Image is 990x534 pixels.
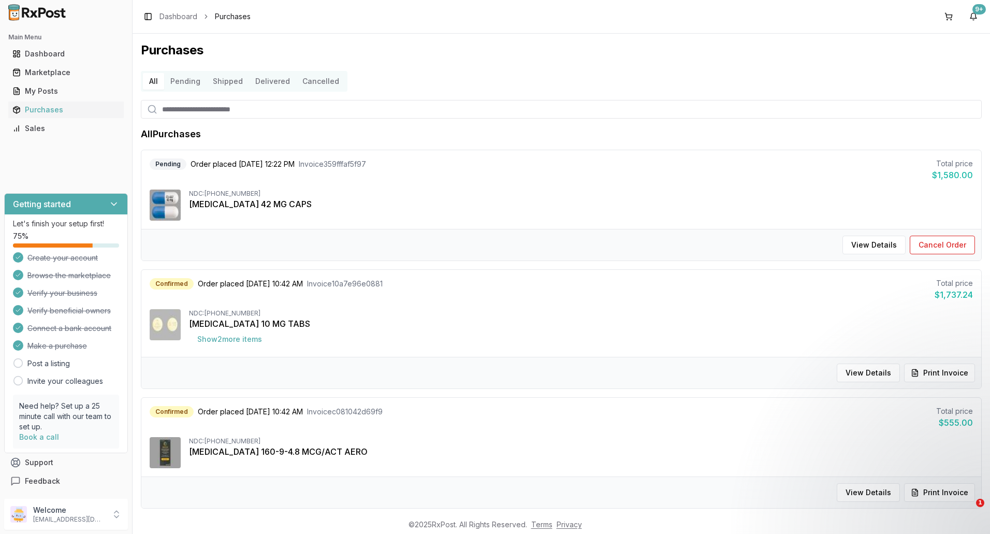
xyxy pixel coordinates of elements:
span: Make a purchase [27,341,87,351]
a: Marketplace [8,63,124,82]
a: Post a listing [27,358,70,369]
span: Create your account [27,253,98,263]
span: Browse the marketplace [27,270,111,281]
div: Dashboard [12,49,120,59]
h2: Main Menu [8,33,124,41]
p: [EMAIL_ADDRESS][DOMAIN_NAME] [33,515,105,524]
img: Breztri Aerosphere 160-9-4.8 MCG/ACT AERO [150,437,181,468]
span: Order placed [DATE] 10:42 AM [198,279,303,289]
img: RxPost Logo [4,4,70,21]
button: Support [4,453,128,472]
div: $1,737.24 [935,288,973,301]
iframe: Intercom live chat [955,499,980,524]
button: Delivered [249,73,296,90]
div: [MEDICAL_DATA] 10 MG TABS [189,317,973,330]
button: Marketplace [4,64,128,81]
button: Shipped [207,73,249,90]
div: Sales [12,123,120,134]
h1: Purchases [141,42,982,59]
p: Welcome [33,505,105,515]
span: Invoice 10a7e96e0881 [307,279,383,289]
span: Verify beneficial owners [27,306,111,316]
div: NDC: [PHONE_NUMBER] [189,190,973,198]
a: Sales [8,119,124,138]
button: 9+ [965,8,982,25]
a: Dashboard [159,11,197,22]
button: Cancelled [296,73,345,90]
a: Privacy [557,520,582,529]
button: Dashboard [4,46,128,62]
span: Purchases [215,11,251,22]
a: Book a call [19,432,59,441]
button: Print Invoice [904,364,975,382]
span: Connect a bank account [27,323,111,334]
img: Caplyta 42 MG CAPS [150,190,181,221]
button: View Details [842,236,906,254]
a: Dashboard [8,45,124,63]
button: Pending [164,73,207,90]
a: Terms [531,520,552,529]
a: Purchases [8,100,124,119]
div: My Posts [12,86,120,96]
div: Total price [936,406,973,416]
span: 1 [976,499,984,507]
span: Invoice c081042d69f9 [307,407,383,417]
nav: breadcrumb [159,11,251,22]
div: Marketplace [12,67,120,78]
button: Sales [4,120,128,137]
div: $555.00 [936,416,973,429]
div: NDC: [PHONE_NUMBER] [189,309,973,317]
p: Need help? Set up a 25 minute call with our team to set up. [19,401,113,432]
span: Feedback [25,476,60,486]
button: Feedback [4,472,128,490]
img: User avatar [10,506,27,523]
div: Confirmed [150,406,194,417]
a: My Posts [8,82,124,100]
button: Cancel Order [910,236,975,254]
button: My Posts [4,83,128,99]
a: Invite your colleagues [27,376,103,386]
button: Show2more items [189,330,270,349]
button: View Details [837,364,900,382]
div: [MEDICAL_DATA] 160-9-4.8 MCG/ACT AERO [189,445,973,458]
button: Purchases [4,102,128,118]
button: All [143,73,164,90]
span: Verify your business [27,288,97,298]
h1: All Purchases [141,127,201,141]
div: [MEDICAL_DATA] 42 MG CAPS [189,198,973,210]
p: Let's finish your setup first! [13,219,119,229]
div: Confirmed [150,278,194,290]
div: Purchases [12,105,120,115]
div: NDC: [PHONE_NUMBER] [189,437,973,445]
span: Order placed [DATE] 12:22 PM [191,159,295,169]
span: Invoice 359fffaf5f97 [299,159,366,169]
img: Jardiance 10 MG TABS [150,309,181,340]
div: Total price [932,158,973,169]
div: 9+ [972,4,986,15]
div: $1,580.00 [932,169,973,181]
div: Pending [150,158,186,170]
h3: Getting started [13,198,71,210]
div: Total price [935,278,973,288]
span: Order placed [DATE] 10:42 AM [198,407,303,417]
span: 75 % [13,231,28,241]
